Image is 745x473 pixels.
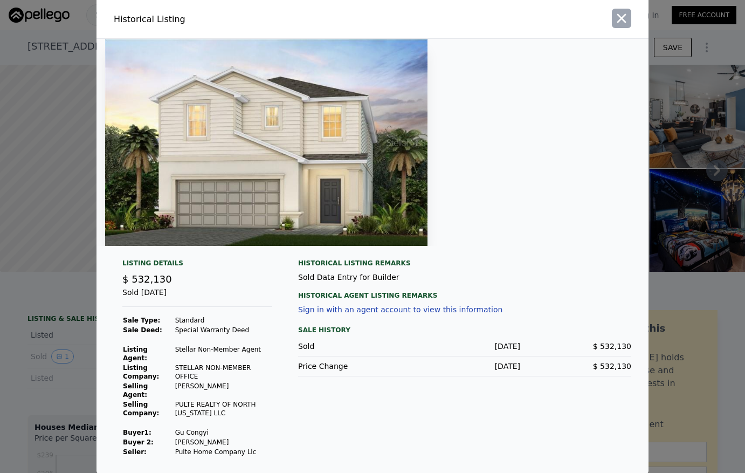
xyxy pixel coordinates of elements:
td: Special Warranty Deed [175,325,272,335]
div: Sold [298,341,409,352]
td: PULTE REALTY OF NORTH [US_STATE] LLC [175,400,272,418]
div: [DATE] [409,361,520,372]
div: Sold Data Entry for Builder [298,272,631,283]
td: [PERSON_NAME] [175,381,272,400]
strong: Seller : [123,448,147,456]
div: Sale History [298,324,631,337]
strong: Selling Agent: [123,382,148,399]
div: [DATE] [409,341,520,352]
div: Historical Listing [114,13,368,26]
div: Historical Agent Listing Remarks [298,283,631,300]
span: $ 532,130 [593,342,631,351]
div: Price Change [298,361,409,372]
strong: Buyer 1 : [123,429,151,436]
strong: Buyer 2: [123,438,154,446]
strong: Listing Company: [123,364,159,380]
td: STELLAR NON-MEMBER OFFICE [175,363,272,381]
div: Sold [DATE] [122,287,272,307]
td: [PERSON_NAME] [175,437,272,447]
button: Sign in with an agent account to view this information [298,305,502,314]
strong: Listing Agent: [123,346,148,362]
span: $ 532,130 [122,273,172,285]
img: Property Img [105,39,427,246]
td: Standard [175,316,272,325]
td: Gu Congyi [175,428,272,437]
strong: Sale Type: [123,317,160,324]
td: Pulte Home Company Llc [175,447,272,457]
strong: Sale Deed: [123,326,162,334]
span: $ 532,130 [593,362,631,371]
td: Stellar Non-Member Agent [175,345,272,363]
div: Listing Details [122,259,272,272]
strong: Selling Company: [123,401,159,417]
div: Historical Listing remarks [298,259,631,268]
